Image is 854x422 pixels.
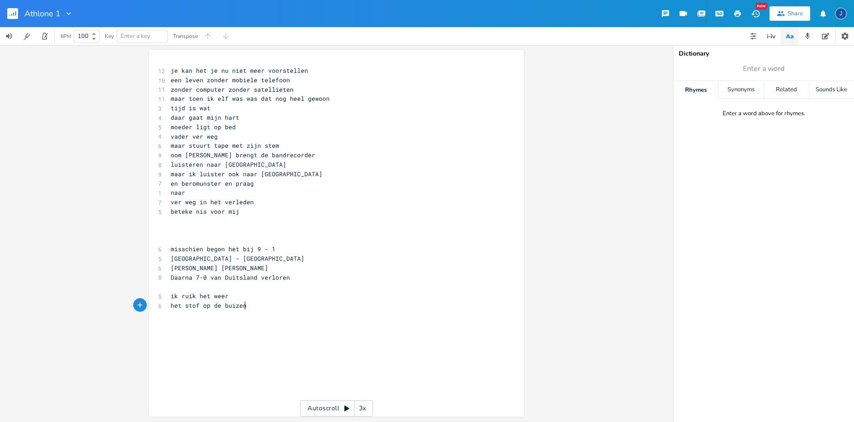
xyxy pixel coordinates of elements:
span: oom [PERSON_NAME] brengt de bandrecorder [171,151,315,159]
span: ik ruik het weer [171,292,229,300]
span: [GEOGRAPHIC_DATA] - [GEOGRAPHIC_DATA] [171,254,304,263]
div: Autoscroll [300,400,373,417]
span: Athlone 1 [24,9,61,18]
div: Transpose [173,33,198,39]
div: Rhymes [673,81,718,99]
span: ver weg in het verleden [171,198,254,206]
span: Enter a key [121,32,150,40]
div: Dictionary [679,51,849,57]
div: Sounds Like [809,81,854,99]
span: luisteren naar [GEOGRAPHIC_DATA] [171,160,286,169]
span: maar ik luister ook naar [GEOGRAPHIC_DATA] [171,170,322,178]
div: Enter a word above for rhymes. [723,110,805,117]
div: 3x [355,400,371,417]
div: Share [788,9,803,18]
span: moeder ligt op bed [171,123,236,131]
span: Daarna 7-0 van Duitsland verloren [171,273,290,281]
span: naar [171,188,185,197]
button: New [747,5,765,22]
span: [PERSON_NAME] [PERSON_NAME] [171,264,268,272]
span: vader ver weg [171,132,218,141]
div: New [756,3,767,9]
button: J [835,3,847,24]
div: BPM [61,34,71,39]
div: Synonyms [719,81,763,99]
span: daar gaat mijn hart [171,113,239,122]
span: maar stuurt tape met zijn stem [171,141,279,150]
span: Enter a word [743,64,784,74]
span: zonder computer zonder satellieten [171,85,294,94]
div: Related [764,81,809,99]
span: misschien begon het bij 9 - 1 [171,245,275,253]
span: een leven zonder mobiele telefoon [171,76,290,84]
span: tijd is wat [171,104,210,112]
span: en beromunster en praag [171,179,254,188]
div: Jirzi Hajek [835,8,847,19]
button: Share [770,6,810,21]
span: je kan het je nu niet meer voorstellen [171,66,308,75]
span: beteke nis voor mij [171,207,239,216]
div: Key [105,33,114,39]
span: maar toen ik elf was was dat nog heel gewoon [171,94,330,103]
span: het stof op de buizen [171,301,247,309]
